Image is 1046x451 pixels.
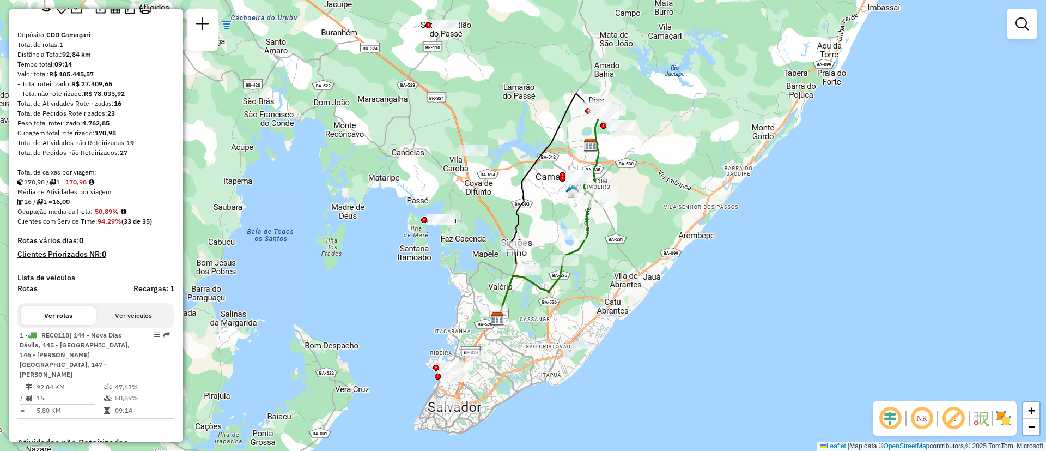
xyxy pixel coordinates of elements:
i: % de utilização do peso [104,384,112,390]
span: | 144 - Nova Dias Dávila, 145 - [GEOGRAPHIC_DATA], 146 - [PERSON_NAME][GEOGRAPHIC_DATA], 147 - [P... [20,331,130,378]
button: Visualizar relatório de Roteirização [108,1,123,15]
div: Depósito: [17,30,174,40]
i: Distância Total [26,384,32,390]
strong: 170,98 [95,129,116,137]
button: Ver veículos [96,306,171,325]
a: Exibir filtros [1011,13,1033,35]
div: Atividade não roteirizada - MARIA JOSE DOS SANTOS LIMA [441,371,469,382]
a: Nova sessão e pesquisa [192,13,214,38]
strong: 16 [114,99,121,107]
div: Valor total: [17,69,174,79]
div: Atividade não roteirizada - MARINA BARRETO DA SI [428,214,455,225]
div: Atividade não roteirizada - NOVO MIX ATACADO DE ALIMENTOS LTDA [551,255,579,266]
strong: CDD Camaçari [46,31,90,39]
div: Peso total roteirizado: [17,118,174,128]
button: Visualizar Romaneio [123,1,137,16]
div: Atividade não roteirizada - RAFAELA MIRANDA OLIVEIRA DA SILVA EIRELI [501,241,528,252]
strong: 170,98 [65,178,87,186]
div: Atividade não roteirizada - ANDREIA SILVA DE SANTANA [513,264,540,275]
a: Rotas [17,284,38,293]
i: Tempo total em rota [104,407,110,414]
span: + [1028,404,1035,417]
span: Ocupação média da frota: [17,207,93,215]
div: Map data © contributors,© 2025 TomTom, Microsoft [817,442,1046,451]
td: = [20,405,25,416]
strong: 94,29% [98,217,121,225]
div: Distância Total: [17,50,174,59]
a: Zoom in [1023,402,1039,419]
h4: Rotas vários dias: [17,236,174,245]
div: Total de Atividades não Roteirizadas: [17,138,174,148]
div: Atividade não roteirizada - MARINALDO LIMA DA SILVA [480,306,507,317]
td: 47,63% [114,382,169,393]
strong: (33 de 35) [121,217,152,225]
strong: 92,84 km [62,50,91,58]
strong: 0 [102,249,106,259]
img: Fluxo de ruas [972,410,989,427]
div: Atividade não roteirizada - GIVALDO DE JESUS [559,229,586,240]
td: 16 [36,393,104,404]
span: REC0118 [41,331,69,339]
img: ZUMPY CATUAMA [565,184,580,199]
span: Exibir rótulo [940,405,966,431]
h4: Atividades não Roteirizadas [17,437,174,448]
div: Total de Atividades Roteirizadas: [17,99,174,109]
div: Atividade não roteirizada - COMERCIAL DE BEBIDAS AMERICO EIRELI [432,20,459,31]
em: Média calculada utilizando a maior ocupação (%Peso ou %Cubagem) de cada rota da sessão. Rotas cro... [121,208,126,215]
div: Atividade não roteirizada - AGNALDO FEREIRA [566,173,593,184]
strong: 4.762,85 [82,119,110,127]
div: - Total não roteirizado: [17,89,174,99]
img: AS - SALVADOR [490,312,504,326]
div: Atividade não roteirizada - JRE COMERCIO LTDA [440,362,467,373]
a: Leaflet [820,442,846,450]
i: % de utilização da cubagem [104,395,112,401]
button: Ver rotas [21,306,96,325]
div: Média de Atividades por viagem: [17,187,174,197]
div: Total de Pedidos não Roteirizados: [17,148,174,158]
span: 1 - [20,331,130,378]
strong: 27 [120,148,127,157]
div: Atividade não roteirizada - RODRIGO DE SANTANA DOS SANTOS RESTAURANT [426,214,453,225]
i: Total de Atividades [17,199,24,205]
div: - Total roteirizado: [17,79,174,89]
td: 5,80 KM [36,405,104,416]
strong: R$ 105.445,57 [49,70,94,78]
td: 09:14 [114,405,169,416]
strong: 50,89% [95,207,119,215]
span: | [848,442,849,450]
td: 50,89% [114,393,169,404]
span: Clientes com Service Time: [17,217,98,225]
a: Zoom out [1023,419,1039,435]
td: / [20,393,25,404]
h4: Clientes Priorizados NR: [17,250,174,259]
div: Tempo total: [17,59,174,69]
img: Exibir/Ocultar setores [995,410,1012,427]
strong: R$ 78.035,92 [84,89,125,98]
strong: 0 [79,236,83,245]
strong: R$ 27.409,65 [71,80,112,88]
em: Rota exportada [163,332,170,338]
button: Imprimir Rotas [137,1,153,16]
div: Atividade não roteirizada - DENI DA ANUNCIACAO S [465,351,492,362]
i: Total de rotas [49,179,56,185]
strong: 19 [126,139,134,147]
div: 16 / 1 = [17,197,174,207]
strong: 1 [59,40,63,49]
i: Meta Caixas/viagem: 189,81 Diferença: -18,83 [89,179,94,185]
h4: Recargas: 1 [133,284,174,293]
div: Atividade não roteirizada - EDMILTA JESUS DOS PA [607,120,634,131]
img: CDD Camaçari [583,138,598,152]
div: Cubagem total roteirizado: [17,128,174,138]
h4: Lista de veículos [17,273,174,282]
span: Ocultar NR [909,405,935,431]
div: Total de rotas: [17,40,174,50]
td: 92,84 KM [36,382,104,393]
div: Total de Pedidos Roteirizados: [17,109,174,118]
strong: 16,00 [52,197,70,206]
span: Ocultar deslocamento [877,405,903,431]
i: Total de rotas [36,199,43,205]
div: Atividade não roteirizada - URSULA CRISTINA ALBUQUERQUE DOS SANTOS [434,399,461,410]
i: Cubagem total roteirizado [17,179,24,185]
div: Atividade não roteirizada - CEREALISTA SANTANA R [566,170,593,181]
